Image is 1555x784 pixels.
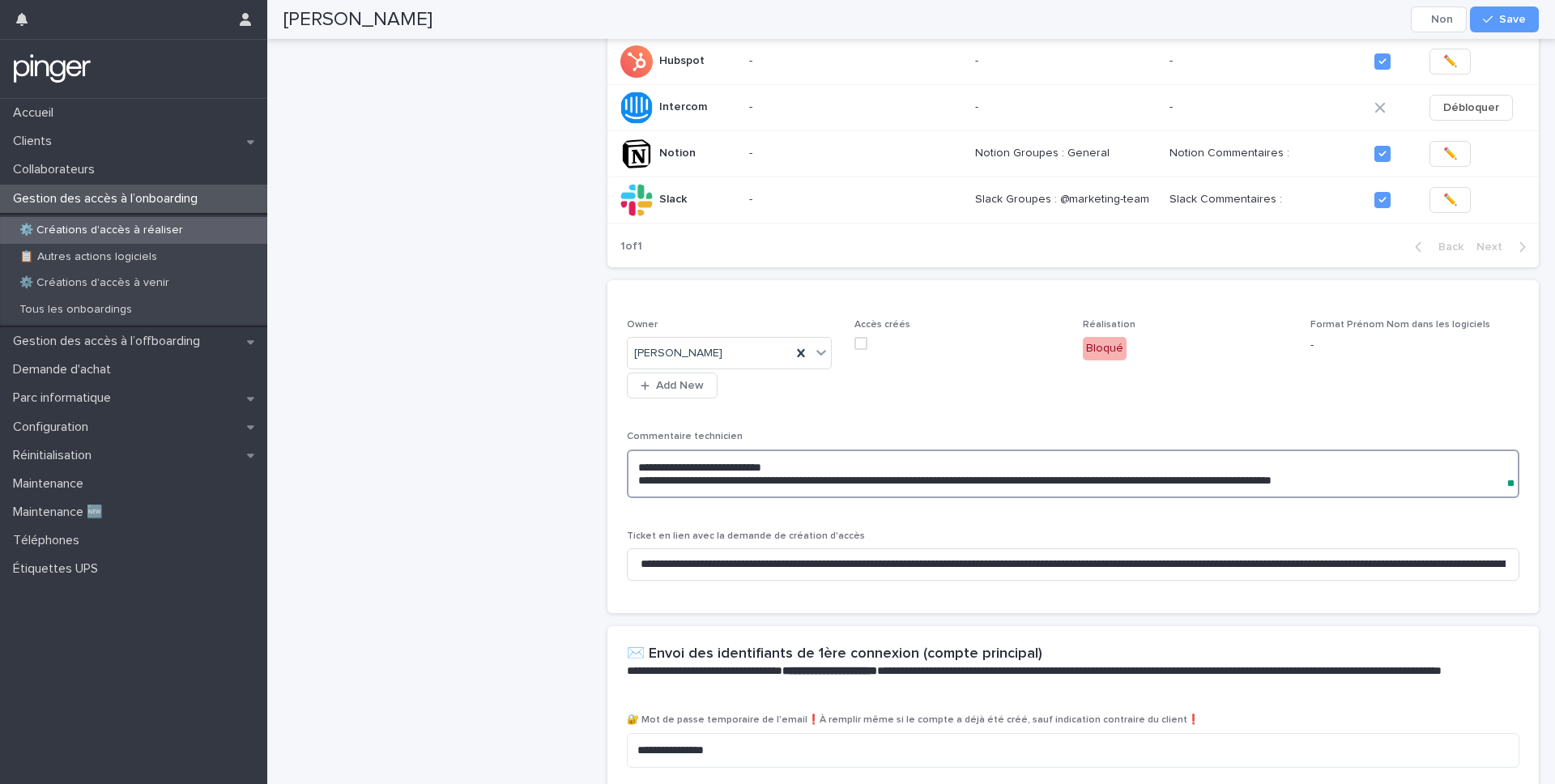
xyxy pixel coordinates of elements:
[659,190,690,207] p: Slack
[607,38,1540,84] tr: HubspotHubspot ---✏️
[634,345,722,362] span: [PERSON_NAME]
[1083,320,1135,330] span: Réalisation
[6,276,182,290] p: ⚙️ Créations d'accès à venir
[627,373,718,398] button: Add New
[607,177,1540,223] tr: SlackSlack -Slack Groupes : @marketing-teamSlack Commentaires :✏️
[1429,49,1471,75] button: ✏️
[749,193,962,207] p: -
[656,380,704,391] span: Add New
[1169,54,1361,68] p: -
[6,162,108,177] p: Collaborateurs
[6,191,211,207] p: Gestion des accès à l’onboarding
[6,250,170,264] p: 📋 Autres actions logiciels
[1443,192,1457,208] span: ✏️
[1429,141,1471,167] button: ✏️
[975,193,1157,207] p: Slack Groupes : @marketing-team
[975,147,1157,160] p: Notion Groupes : General
[1499,14,1526,25] span: Save
[6,303,145,317] p: Tous les onboardings
[6,448,104,463] p: Réinitialisation
[6,362,124,377] p: Demande d'achat
[659,143,699,160] p: Notion
[1470,240,1539,254] button: Next
[659,51,708,68] p: Hubspot
[6,476,96,492] p: Maintenance
[1083,337,1127,360] div: Bloqué
[607,84,1540,130] tr: IntercomIntercom ---Débloquer
[627,715,1199,725] span: 🔐 Mot de passe temporaire de l'email❗À remplir même si le compte a déjà été créé, sauf indication...
[1169,193,1361,207] p: Slack Commentaires :
[6,505,116,520] p: Maintenance 🆕
[607,227,655,266] p: 1 of 1
[1443,53,1457,70] span: ✏️
[1169,100,1361,114] p: -
[1443,100,1499,116] span: Débloquer
[627,432,743,441] span: Commentaire technicien
[1429,241,1463,253] span: Back
[749,147,962,160] p: -
[627,646,1042,663] h2: ✉️ Envoi des identifiants de 1ère connexion (compte principal)
[1310,320,1490,330] span: Format Prénom Nom dans les logiciels
[749,100,962,114] p: -
[975,100,1157,114] p: -
[6,420,101,435] p: Configuration
[749,54,962,68] p: -
[6,105,66,121] p: Accueil
[1443,146,1457,162] span: ✏️
[1402,240,1470,254] button: Back
[1310,337,1519,354] p: -
[6,224,196,237] p: ⚙️ Créations d'accès à réaliser
[659,97,710,114] p: Intercom
[6,561,111,577] p: Étiquettes UPS
[975,54,1157,68] p: -
[627,531,865,541] span: Ticket en lien avec la demande de création d'accès
[283,8,432,32] h2: [PERSON_NAME]
[1169,147,1361,160] p: Notion Commentaires :
[1470,6,1539,32] button: Save
[1429,187,1471,213] button: ✏️
[1476,241,1512,253] span: Next
[6,134,65,149] p: Clients
[6,533,92,548] p: Téléphones
[6,334,213,349] p: Gestion des accès à l’offboarding
[13,53,92,85] img: mTgBEunGTSyRkCgitkcU
[607,130,1540,177] tr: NotionNotion -Notion Groupes : GeneralNotion Commentaires :✏️
[854,320,910,330] span: Accès créés
[6,390,124,406] p: Parc informatique
[1429,95,1513,121] button: Débloquer
[627,320,658,330] span: Owner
